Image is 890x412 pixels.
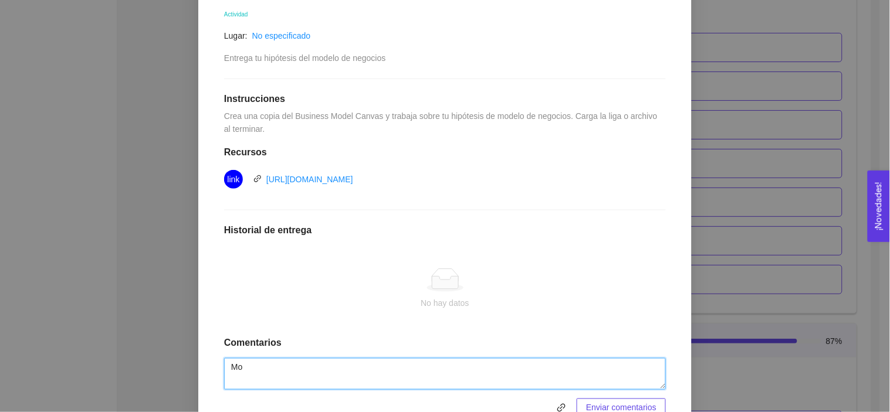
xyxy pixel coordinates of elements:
[224,111,659,134] span: Crea una copia del Business Model Canvas y trabaja sobre tu hipótesis de modelo de negocios. Carg...
[224,29,248,42] article: Lugar:
[224,147,666,158] h1: Recursos
[224,224,666,236] h1: Historial de entrega
[224,93,666,105] h1: Instrucciones
[234,297,656,309] div: No hay datos
[252,31,311,40] a: No especificado
[224,358,666,390] textarea: Mo
[224,338,666,349] h1: Comentarios
[868,171,890,242] button: Open Feedback Widget
[227,170,239,189] span: link
[253,175,262,183] span: link
[224,53,386,63] span: Entrega tu hipótesis del modelo de negocios
[266,175,353,184] a: [URL][DOMAIN_NAME]
[224,11,248,18] span: Actividad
